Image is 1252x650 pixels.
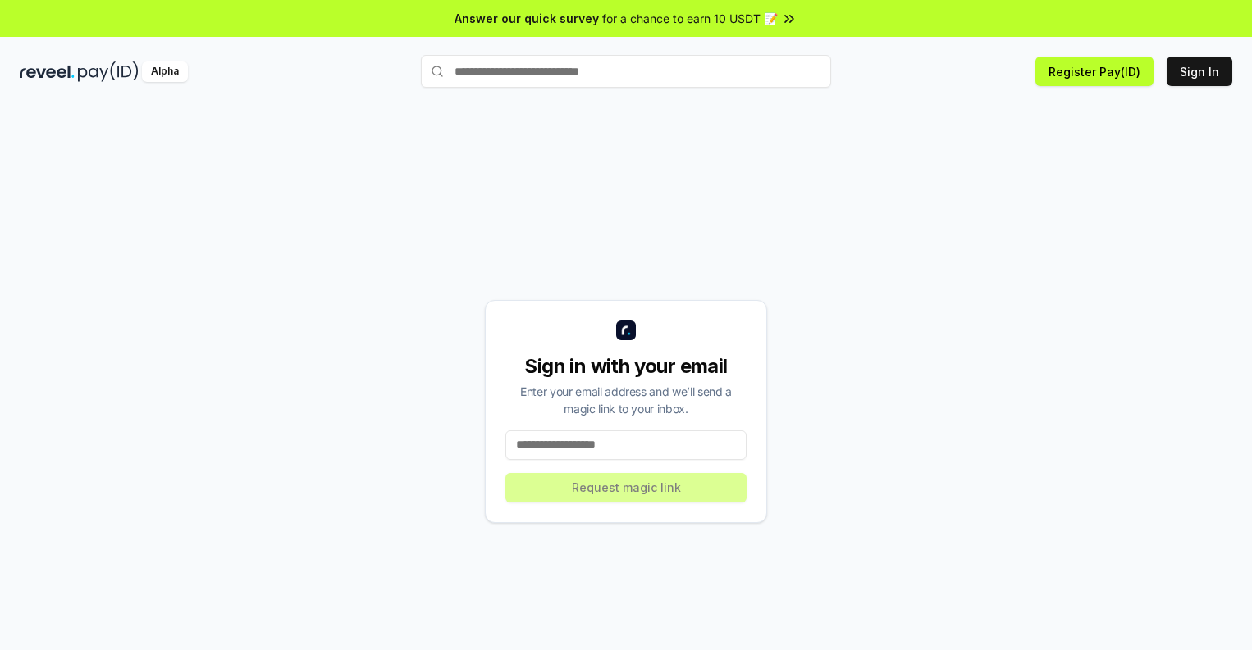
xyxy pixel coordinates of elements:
img: reveel_dark [20,61,75,82]
img: pay_id [78,61,139,82]
img: logo_small [616,320,636,340]
div: Enter your email address and we’ll send a magic link to your inbox. [505,383,747,417]
div: Sign in with your email [505,353,747,380]
div: Alpha [142,61,188,82]
span: Answer our quick survey [455,10,599,27]
button: Sign In [1167,57,1232,86]
span: for a chance to earn 10 USDT 📝 [602,10,778,27]
button: Register Pay(ID) [1035,57,1154,86]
